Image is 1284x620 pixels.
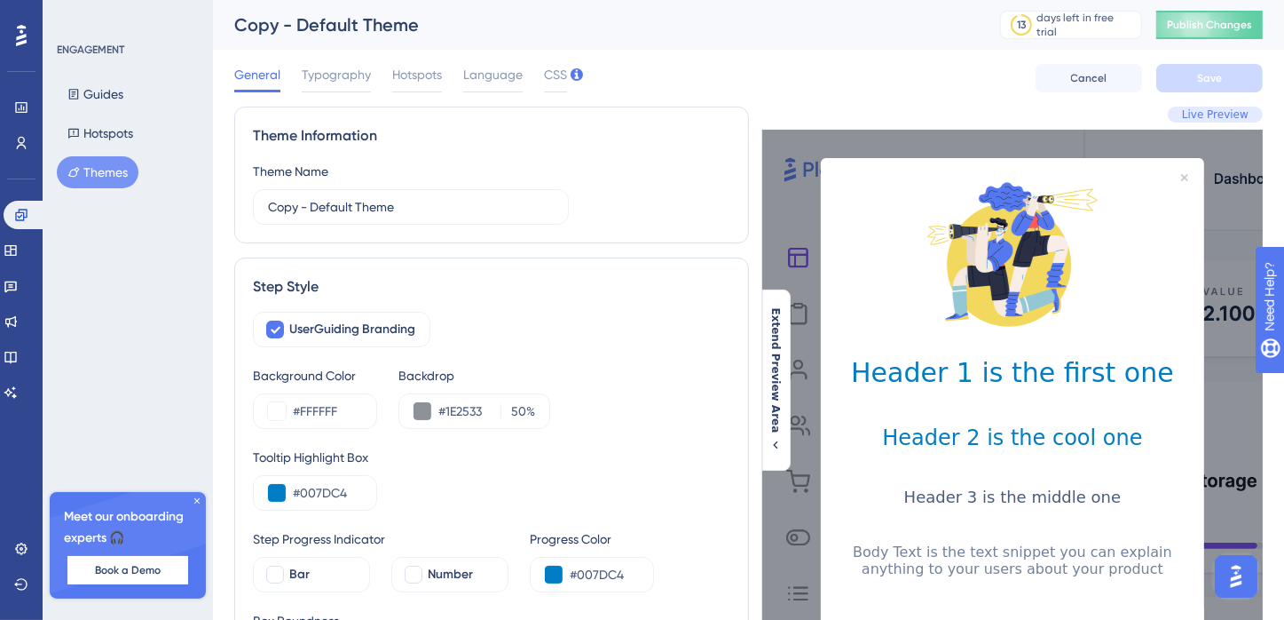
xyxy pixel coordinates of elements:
span: CSS [544,64,567,85]
div: Tooltip Highlight Box [253,447,730,468]
span: Cancel [1071,71,1107,85]
button: Cancel [1036,64,1142,92]
span: Publish Changes [1167,18,1252,32]
span: UserGuiding Branding [289,319,415,340]
span: Need Help? [42,4,111,26]
button: Themes [57,156,138,188]
p: Body Text is the text snippet you can explain anything to your users about your product [835,544,1190,577]
img: Modal Media [924,165,1101,343]
div: Theme Information [253,125,730,147]
button: Save [1156,64,1263,92]
span: General [234,64,280,85]
label: % [500,401,535,422]
input: Theme Name [268,197,554,217]
span: Bar [289,564,310,585]
button: Hotspots [57,117,144,149]
div: 13 [1017,18,1026,32]
div: Copy - Default Theme [234,12,956,37]
span: Meet our onboarding experts 🎧 [64,506,192,549]
span: Live Preview [1182,107,1249,122]
span: Language [463,64,523,85]
span: Extend Preview Area [768,307,783,433]
div: Progress Color [530,529,654,550]
span: Typography [302,64,371,85]
h2: Header 2 is the cool one [835,425,1190,450]
div: Backdrop [398,365,550,386]
div: ENGAGEMENT [57,43,124,57]
div: days left in free trial [1037,11,1136,39]
button: Extend Preview Area [761,307,790,452]
span: Number [428,564,473,585]
div: Step Progress Indicator [253,529,508,550]
div: Step Style [253,276,730,298]
h3: Header 3 is the middle one [835,488,1190,506]
button: Guides [57,78,134,110]
span: Save [1197,71,1222,85]
div: Close Preview [1181,174,1188,181]
h1: Header 1 is the first one [835,357,1190,388]
span: Hotspots [392,64,442,85]
input: % [507,401,526,422]
div: Theme Name [253,161,328,182]
span: Book a Demo [95,563,161,577]
iframe: UserGuiding AI Assistant Launcher [1209,550,1263,603]
button: Book a Demo [67,556,188,584]
div: Background Color [253,365,377,386]
button: Publish Changes [1156,11,1263,39]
